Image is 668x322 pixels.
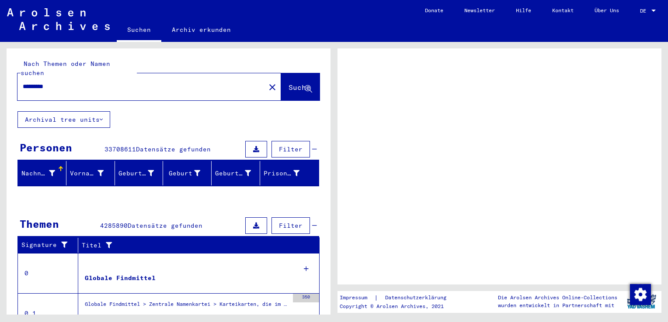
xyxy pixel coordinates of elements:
div: Titel [82,241,302,250]
img: Zustimmung ändern [630,284,651,305]
button: Filter [271,141,310,158]
div: Globale Findmittel [85,274,156,283]
div: 350 [293,294,319,302]
p: Copyright © Arolsen Archives, 2021 [340,302,457,310]
div: Geburt‏ [167,166,211,180]
div: Prisoner # [264,169,299,178]
mat-header-cell: Geburtsname [115,161,164,185]
div: Nachname [21,166,66,180]
span: Filter [279,222,303,230]
div: Vorname [70,169,104,178]
mat-label: Nach Themen oder Namen suchen [21,60,110,77]
div: | [340,293,457,302]
mat-header-cell: Prisoner # [260,161,319,185]
a: Datenschutzerklärung [378,293,457,302]
mat-header-cell: Nachname [18,161,66,185]
span: Filter [279,145,303,153]
div: Geburtsdatum [215,169,251,178]
div: Signature [21,240,71,250]
div: Signature [21,238,80,252]
div: Geburtsname [118,169,154,178]
div: Nachname [21,169,55,178]
span: 33708611 [104,145,136,153]
div: Prisoner # [264,166,310,180]
div: Geburtsdatum [215,166,262,180]
mat-icon: close [267,82,278,92]
a: Archiv erkunden [161,19,241,40]
p: wurden entwickelt in Partnerschaft mit [498,301,617,309]
p: Die Arolsen Archives Online-Collections [498,294,617,301]
img: yv_logo.png [625,291,658,312]
div: Geburtsname [118,166,165,180]
img: Arolsen_neg.svg [7,8,110,30]
button: Filter [271,217,310,234]
button: Clear [264,78,281,96]
mat-header-cell: Geburt‏ [163,161,212,185]
mat-header-cell: Geburtsdatum [212,161,260,185]
td: 0 [18,253,78,293]
button: Suche [281,73,320,100]
button: Archival tree units [17,111,110,128]
a: Suchen [117,19,161,42]
div: Themen [20,216,59,232]
div: Vorname [70,166,115,180]
div: Personen [20,140,72,155]
div: Titel [82,238,311,252]
span: Datensätze gefunden [136,145,211,153]
span: DE [640,8,650,14]
a: Impressum [340,293,374,302]
div: Geburt‏ [167,169,200,178]
span: Suche [289,83,310,92]
span: 4285890 [100,222,128,230]
div: Globale Findmittel > Zentrale Namenkartei > Karteikarten, die im Rahmen der sequentiellen Massend... [85,300,289,312]
span: Datensätze gefunden [128,222,202,230]
mat-header-cell: Vorname [66,161,115,185]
